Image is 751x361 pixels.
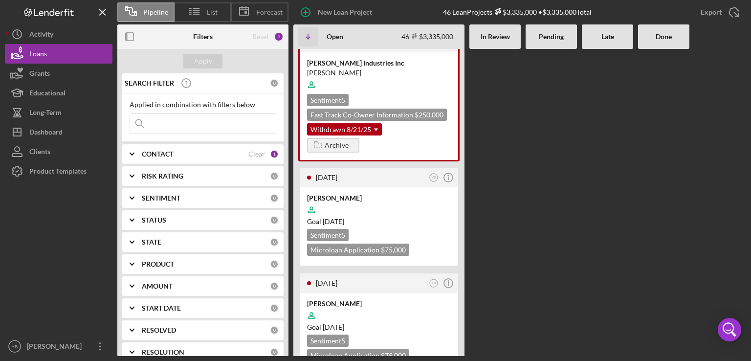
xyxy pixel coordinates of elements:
button: Loans [5,44,112,64]
b: Filters [193,33,213,41]
div: 0 [270,238,279,247]
span: Pipeline [143,8,168,16]
a: [DATE]YB[PERSON_NAME] Industries Inc[PERSON_NAME]Sentiment5Fast Track Co-Owner Information $250,0... [298,31,460,161]
div: [PERSON_NAME] [307,193,451,203]
a: [DATE]YB[PERSON_NAME]Goal [DATE]Sentiment5Microloan Application $75,000 [298,166,460,267]
button: New Loan Project [293,2,382,22]
div: 0 [270,260,279,269]
b: AMOUNT [142,282,173,290]
button: YB [427,171,441,184]
div: Long-Term [29,103,62,125]
div: Fast Track Co-Owner Information $250,000 [307,109,447,121]
b: STATE [142,238,161,246]
text: YB [432,281,436,285]
button: Export [691,2,746,22]
time: 10/20/2025 [323,323,344,331]
b: Pending [539,33,564,41]
b: PRODUCT [142,260,174,268]
span: $75,000 [381,246,406,254]
div: Grants [29,64,50,86]
div: $3,335,000 [492,8,537,16]
div: 46 Loan Projects • $3,335,000 Total [443,8,592,16]
b: STATUS [142,216,166,224]
button: Grants [5,64,112,83]
div: Applied in combination with filters below [130,101,276,109]
button: Educational [5,83,112,103]
button: YB[PERSON_NAME] [5,337,112,356]
div: 0 [270,216,279,225]
button: Long-Term [5,103,112,122]
span: Forecast [256,8,283,16]
div: 0 [270,79,279,88]
div: Archive [325,138,349,153]
b: Open [327,33,343,41]
b: RESOLUTION [142,348,184,356]
div: 0 [270,172,279,180]
button: Apply [183,54,222,68]
button: Archive [307,138,359,153]
time: 10/20/2025 [323,217,344,226]
b: RESOLVED [142,326,176,334]
div: Open Intercom Messenger [718,318,741,341]
div: Activity [29,24,53,46]
button: Activity [5,24,112,44]
div: Loans [29,44,47,66]
div: Product Templates [29,161,87,183]
div: [PERSON_NAME] [24,337,88,359]
text: YB [12,344,18,349]
div: Sentiment 5 [307,335,349,347]
div: 0 [270,282,279,291]
b: SEARCH FILTER [125,79,174,87]
b: SENTIMENT [142,194,180,202]
div: 0 [270,326,279,335]
div: 0 [270,194,279,203]
div: Apply [194,54,212,68]
div: 1 [274,32,284,42]
span: List [207,8,218,16]
div: Microloan Application [307,244,409,256]
b: Done [656,33,672,41]
div: [PERSON_NAME] [307,68,451,78]
div: 46 $3,335,000 [401,32,453,41]
div: New Loan Project [318,2,372,22]
div: Sentiment 5 [307,94,349,106]
div: 0 [270,348,279,357]
button: Dashboard [5,122,112,142]
b: Late [601,33,614,41]
div: [PERSON_NAME] Industries Inc [307,58,451,68]
span: $75,000 [381,351,406,360]
div: Reset [252,33,269,41]
b: In Review [481,33,510,41]
time: 2025-08-21 09:51 [316,279,337,287]
b: START DATE [142,304,181,312]
b: CONTACT [142,150,174,158]
button: Clients [5,142,112,161]
span: Goal [307,323,344,331]
div: Clients [29,142,50,164]
div: Withdrawn 8/21/25 [307,123,382,135]
div: Export [701,2,722,22]
button: YB [427,277,441,290]
div: Clear [248,150,265,158]
time: 2025-08-21 13:48 [316,173,337,181]
b: RISK RATING [142,172,183,180]
div: Sentiment 5 [307,229,349,241]
div: Educational [29,83,66,105]
div: [PERSON_NAME] [307,299,451,309]
span: Goal [307,217,344,226]
text: YB [432,176,436,179]
div: Dashboard [29,122,63,144]
div: 1 [270,150,279,158]
button: Product Templates [5,161,112,181]
div: 0 [270,304,279,313]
